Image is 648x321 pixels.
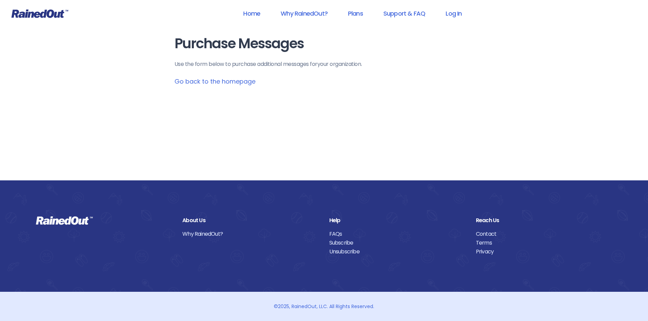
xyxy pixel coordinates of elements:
[476,216,612,225] div: Reach Us
[272,6,336,21] a: Why RainedOut?
[476,238,612,247] a: Terms
[339,6,372,21] a: Plans
[437,6,470,21] a: Log In
[182,216,319,225] div: About Us
[329,216,466,225] div: Help
[234,6,269,21] a: Home
[329,238,466,247] a: Subscribe
[476,247,612,256] a: Privacy
[175,77,255,86] a: Go back to the homepage
[375,6,434,21] a: Support & FAQ
[182,230,319,238] a: Why RainedOut?
[329,247,466,256] a: Unsubscribe
[175,60,474,68] p: Use the form below to purchase additional messages for your organization .
[175,36,474,51] h1: Purchase Messages
[329,230,466,238] a: FAQs
[476,230,612,238] a: Contact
